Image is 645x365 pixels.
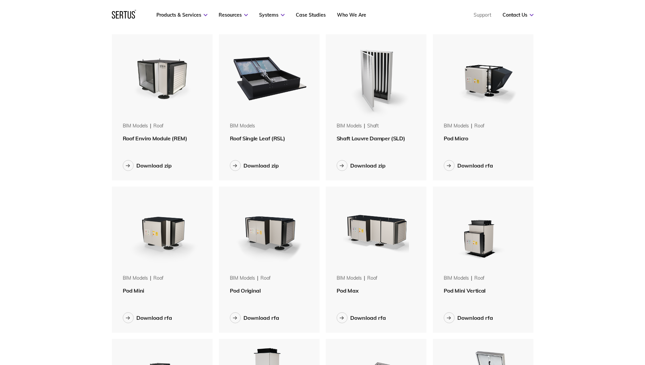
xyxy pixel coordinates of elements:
button: Download rfa [337,312,386,323]
span: Pod Max [337,287,359,294]
span: Pod Original [230,287,261,294]
div: roof [153,123,164,129]
a: Contact Us [503,12,533,18]
button: Download zip [337,160,386,171]
div: Download zip [243,162,279,169]
a: Systems [259,12,285,18]
button: Download zip [230,160,279,171]
div: roof [474,123,485,129]
div: BIM Models [337,123,362,129]
div: Download zip [136,162,172,169]
div: shaft [367,123,379,129]
button: Download rfa [123,312,172,323]
div: BIM Models [444,275,469,282]
a: Products & Services [156,12,207,18]
div: roof [367,275,377,282]
div: Download rfa [457,314,493,321]
span: Roof Single Leaf (RSL) [230,135,285,142]
div: BIM Models [123,275,148,282]
span: Pod Mini [123,287,144,294]
span: Pod Mini Vertical [444,287,486,294]
div: roof [260,275,271,282]
div: Download rfa [243,314,279,321]
div: BIM Models [230,123,255,129]
button: Download zip [123,160,172,171]
div: BIM Models [230,275,255,282]
div: Download rfa [457,162,493,169]
a: Case Studies [296,12,326,18]
span: Shaft Louvre Damper (SLD) [337,135,405,142]
a: Support [474,12,491,18]
a: Who We Are [337,12,366,18]
a: Resources [219,12,248,18]
div: Download zip [350,162,386,169]
div: roof [153,275,164,282]
div: Download rfa [136,314,172,321]
iframe: Chat Widget [523,286,645,365]
div: roof [474,275,485,282]
div: Download rfa [350,314,386,321]
button: Download rfa [230,312,279,323]
div: BIM Models [123,123,148,129]
button: Download rfa [444,312,493,323]
div: BIM Models [337,275,362,282]
div: BIM Models [444,123,469,129]
button: Download rfa [444,160,493,171]
span: Roof Enviro Module (REM) [123,135,187,142]
span: Pod Micro [444,135,468,142]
